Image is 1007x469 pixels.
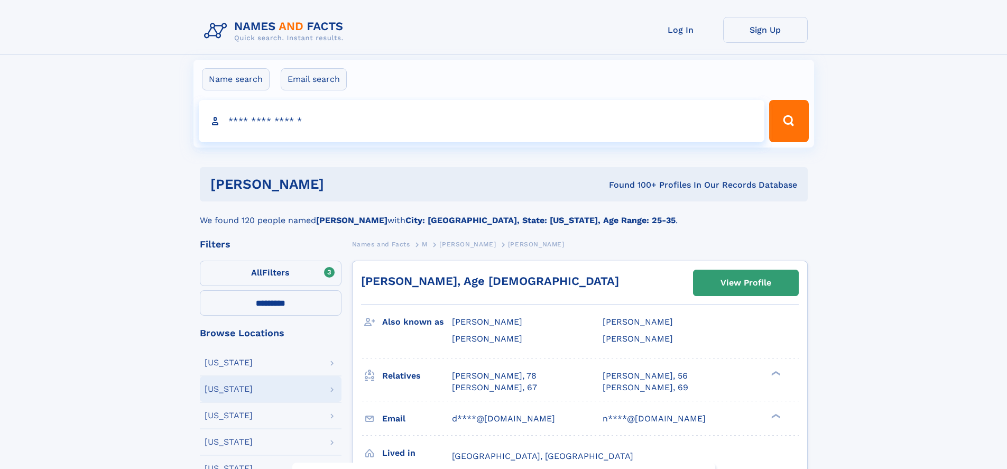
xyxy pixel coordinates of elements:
[720,271,771,295] div: View Profile
[210,178,467,191] h1: [PERSON_NAME]
[200,201,808,227] div: We found 120 people named with .
[382,367,452,385] h3: Relatives
[639,17,723,43] a: Log In
[603,317,673,327] span: [PERSON_NAME]
[422,241,428,248] span: M
[281,68,347,90] label: Email search
[316,215,387,225] b: [PERSON_NAME]
[200,17,352,45] img: Logo Names and Facts
[200,328,341,338] div: Browse Locations
[723,17,808,43] a: Sign Up
[466,179,797,191] div: Found 100+ Profiles In Our Records Database
[251,268,262,278] span: All
[452,334,522,344] span: [PERSON_NAME]
[769,370,781,376] div: ❯
[405,215,676,225] b: City: [GEOGRAPHIC_DATA], State: [US_STATE], Age Range: 25-35
[382,410,452,428] h3: Email
[452,370,537,382] a: [PERSON_NAME], 78
[452,382,537,393] a: [PERSON_NAME], 67
[382,313,452,331] h3: Also known as
[452,317,522,327] span: [PERSON_NAME]
[508,241,565,248] span: [PERSON_NAME]
[200,240,341,249] div: Filters
[199,100,765,142] input: search input
[202,68,270,90] label: Name search
[694,270,798,296] a: View Profile
[205,411,253,420] div: [US_STATE]
[205,385,253,393] div: [US_STATE]
[603,370,688,382] a: [PERSON_NAME], 56
[603,334,673,344] span: [PERSON_NAME]
[439,237,496,251] a: [PERSON_NAME]
[769,100,808,142] button: Search Button
[205,358,253,367] div: [US_STATE]
[382,444,452,462] h3: Lived in
[200,261,341,286] label: Filters
[769,412,781,419] div: ❯
[439,241,496,248] span: [PERSON_NAME]
[422,237,428,251] a: M
[205,438,253,446] div: [US_STATE]
[452,451,633,461] span: [GEOGRAPHIC_DATA], [GEOGRAPHIC_DATA]
[361,274,619,288] a: [PERSON_NAME], Age [DEMOGRAPHIC_DATA]
[603,382,688,393] a: [PERSON_NAME], 69
[352,237,410,251] a: Names and Facts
